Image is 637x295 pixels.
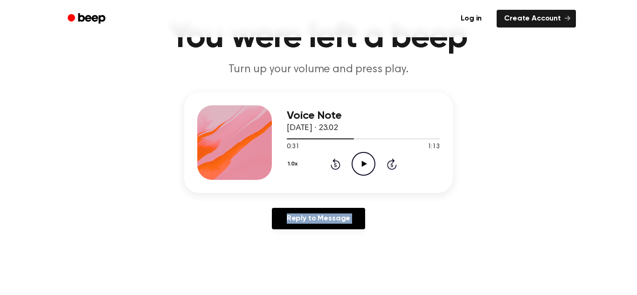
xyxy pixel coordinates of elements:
[451,8,491,29] a: Log in
[287,156,301,172] button: 1.0x
[287,110,440,122] h3: Voice Note
[287,124,338,132] span: [DATE] · 23.02
[287,142,299,152] span: 0:31
[428,142,440,152] span: 1:13
[272,208,365,229] a: Reply to Message
[497,10,576,27] a: Create Account
[61,10,114,28] a: Beep
[80,21,557,55] h1: You were left a beep
[139,62,498,77] p: Turn up your volume and press play.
